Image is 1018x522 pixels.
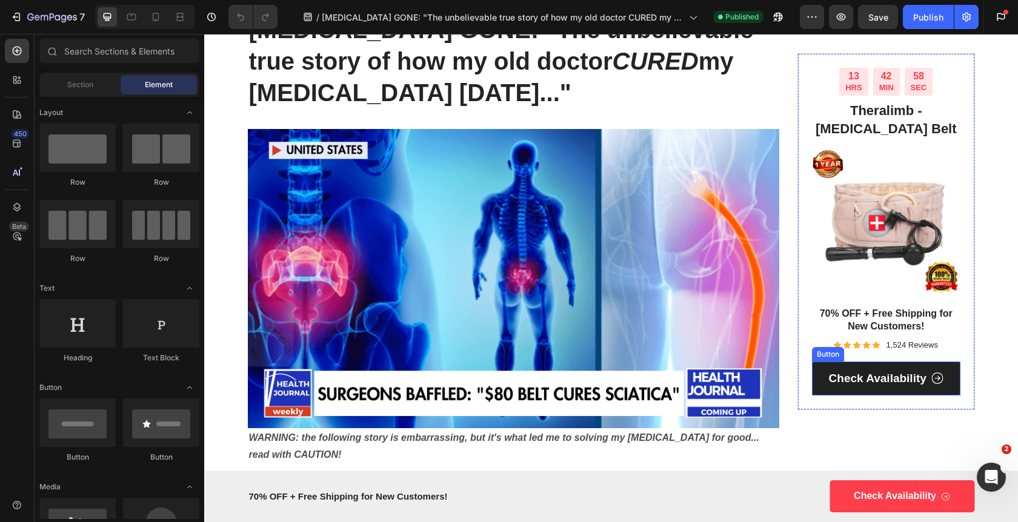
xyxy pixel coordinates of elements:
[39,382,62,393] span: Button
[39,452,116,463] div: Button
[44,95,576,394] img: gempages_550557968404317192-223e3475-3ef4-48d5-bbf5-4947a99ce653.png
[67,79,93,90] span: Section
[903,5,954,29] button: Publish
[725,12,759,22] span: Published
[1002,444,1011,454] span: 2
[608,115,756,263] img: gempages_550557968404317192-3cd36e0f-a228-4a79-b092-4f98212de5ce.png
[180,378,199,397] span: Toggle open
[322,11,684,24] span: [MEDICAL_DATA] GONE: "The unbelievable true story of how my old doctor CURED my [MEDICAL_DATA] [D...
[123,253,199,264] div: Row
[858,5,898,29] button: Save
[611,69,753,102] span: Theralimb - [MEDICAL_DATA] Belt
[45,398,555,426] strong: WARNING: the following story is embarrassing, but it's what led me to solving my [MEDICAL_DATA] f...
[616,274,748,297] strong: 70% OFF + Free Shipping for New Customers!
[610,315,637,326] div: Button
[123,352,199,363] div: Text Block
[204,34,1018,522] iframe: Design area
[675,49,690,59] p: MIN
[39,177,116,188] div: Row
[39,253,116,264] div: Row
[180,279,199,298] span: Toggle open
[5,5,90,29] button: 7
[39,283,55,294] span: Text
[868,12,888,22] span: Save
[39,352,116,363] div: Heading
[12,129,29,139] div: 450
[228,5,278,29] div: Undo/Redo
[707,36,723,49] div: 58
[641,36,657,49] div: 13
[408,14,494,41] strong: CURED
[45,14,530,72] strong: my [MEDICAL_DATA] [DATE]..."
[79,10,85,24] p: 7
[626,446,771,478] a: Check Availability
[39,107,63,118] span: Layout
[123,177,199,188] div: Row
[707,49,723,59] p: SEC
[977,463,1006,492] iframe: Intercom live chat
[913,11,943,24] div: Publish
[39,39,199,63] input: Search Sections & Elements
[625,337,722,352] p: Check Availability
[675,36,690,49] div: 42
[608,328,756,362] a: Check Availability
[145,79,173,90] span: Element
[682,306,734,317] p: 1,524 Reviews
[9,222,29,231] div: Beta
[180,477,199,497] span: Toggle open
[316,11,319,24] span: /
[39,481,61,492] span: Media
[123,452,199,463] div: Button
[650,456,732,469] p: Check Availability
[641,49,657,59] p: HRS
[180,103,199,122] span: Toggle open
